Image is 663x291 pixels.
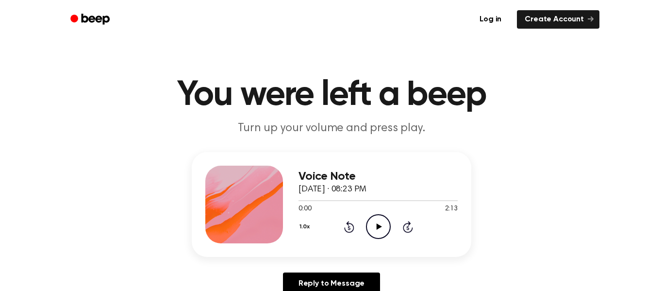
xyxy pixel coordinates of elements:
p: Turn up your volume and press play. [145,120,518,137]
span: 0:00 [298,204,311,214]
a: Beep [64,10,118,29]
span: 2:13 [445,204,458,214]
a: Log in [470,8,511,31]
span: [DATE] · 08:23 PM [298,185,366,194]
h1: You were left a beep [83,78,580,113]
a: Create Account [517,10,599,29]
h3: Voice Note [298,170,458,183]
button: 1.0x [298,219,313,235]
